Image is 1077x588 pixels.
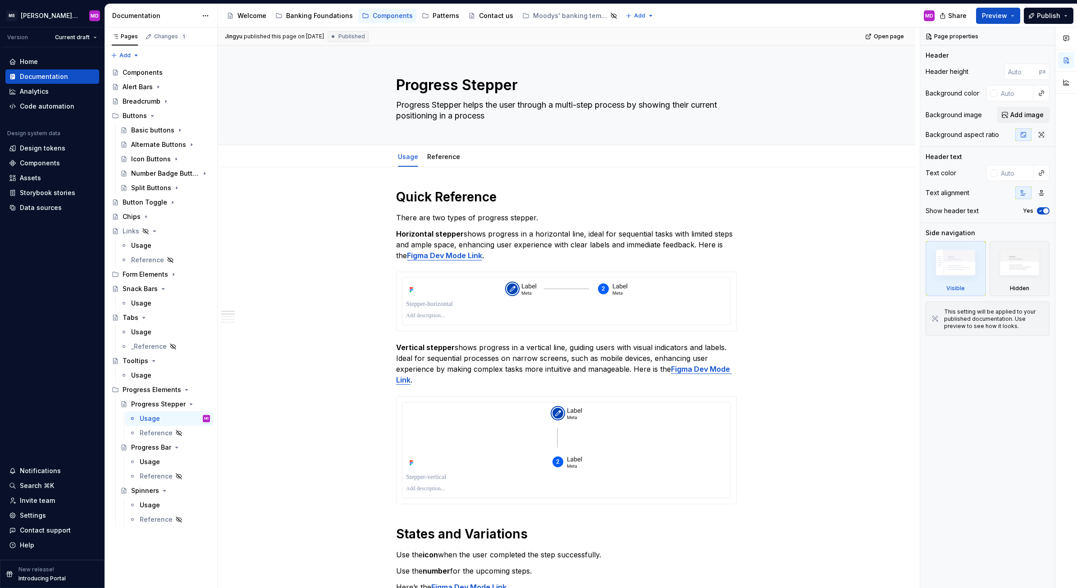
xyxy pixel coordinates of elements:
[20,466,61,475] div: Notifications
[394,98,735,123] textarea: Progress Stepper helps the user through a multi-step process by showing their current positioning...
[140,457,160,466] div: Usage
[396,229,464,238] strong: Horizontal stepper
[140,414,160,423] div: Usage
[117,296,214,310] a: Usage
[20,511,46,520] div: Settings
[398,153,418,160] a: Usage
[123,97,160,106] div: Breadcrumb
[108,210,214,224] a: Chips
[338,33,365,40] span: Published
[108,109,214,123] div: Buttons
[108,65,214,527] div: Page tree
[926,241,986,296] div: Visible
[976,8,1020,24] button: Preview
[982,11,1007,20] span: Preview
[2,6,103,25] button: MB[PERSON_NAME] Banking Fusion Design SystemMD
[394,74,735,96] textarea: Progress Stepper
[108,65,214,80] a: Components
[131,140,186,149] div: Alternate Buttons
[396,212,737,223] p: There are two types of progress stepper.
[123,68,163,77] div: Components
[20,159,60,168] div: Components
[225,33,242,40] span: Jingyu
[5,141,99,155] a: Design tokens
[131,443,171,452] div: Progress Bar
[5,99,99,114] a: Code automation
[21,11,78,20] div: [PERSON_NAME] Banking Fusion Design System
[131,299,151,308] div: Usage
[154,33,187,40] div: Changes
[5,84,99,99] a: Analytics
[634,12,645,19] span: Add
[117,339,214,354] a: _Reference
[5,538,99,552] button: Help
[465,9,517,23] a: Contact us
[112,11,197,20] div: Documentation
[108,195,214,210] a: Button Toggle
[926,169,956,178] div: Text color
[108,80,214,94] a: Alert Bars
[125,498,214,512] a: Usage
[427,153,460,160] a: Reference
[131,169,199,178] div: Number Badge Buttons
[396,526,737,542] h1: States and Variations
[373,11,413,20] div: Components
[519,9,621,23] a: Moodys' banking template
[396,343,455,352] strong: Vertical stepper
[396,549,737,560] p: Use the when the user completed the step successfully.
[926,89,979,98] div: Background color
[117,440,214,455] a: Progress Bar
[479,11,513,20] div: Contact us
[117,368,214,383] a: Usage
[1023,207,1033,214] label: Yes
[18,575,66,582] p: Introducing Portal
[6,10,17,21] div: MB
[948,11,967,20] span: Share
[108,354,214,368] a: Tooltips
[117,253,214,267] a: Reference
[223,9,270,23] a: Welcome
[123,111,147,120] div: Buttons
[20,481,54,490] div: Search ⌘K
[20,144,65,153] div: Design tokens
[119,52,131,59] span: Add
[125,411,214,426] a: UsageMD
[108,94,214,109] a: Breadcrumb
[7,34,28,41] div: Version
[20,526,71,535] div: Contact support
[125,455,214,469] a: Usage
[55,34,90,41] span: Current draft
[1010,285,1029,292] div: Hidden
[423,566,450,575] strong: number
[926,188,969,197] div: Text alignment
[123,385,181,394] div: Progress Elements
[131,371,151,380] div: Usage
[935,8,972,24] button: Share
[20,188,75,197] div: Storybook stories
[108,310,214,325] a: Tabs
[108,49,142,62] button: Add
[140,472,173,481] div: Reference
[140,501,160,510] div: Usage
[123,212,141,221] div: Chips
[926,110,982,119] div: Background image
[131,183,171,192] div: Split Buttons
[1024,8,1073,24] button: Publish
[140,428,173,438] div: Reference
[125,426,214,440] a: Reference
[117,397,214,411] a: Progress Stepper
[926,67,968,76] div: Header height
[117,325,214,339] a: Usage
[433,11,459,20] div: Patterns
[180,33,187,40] span: 1
[20,102,74,111] div: Code automation
[20,173,41,182] div: Assets
[204,414,209,423] div: MD
[123,356,148,365] div: Tooltips
[5,171,99,185] a: Assets
[131,155,171,164] div: Icon Buttons
[997,107,1050,123] button: Add image
[5,55,99,69] a: Home
[20,203,62,212] div: Data sources
[20,541,34,550] div: Help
